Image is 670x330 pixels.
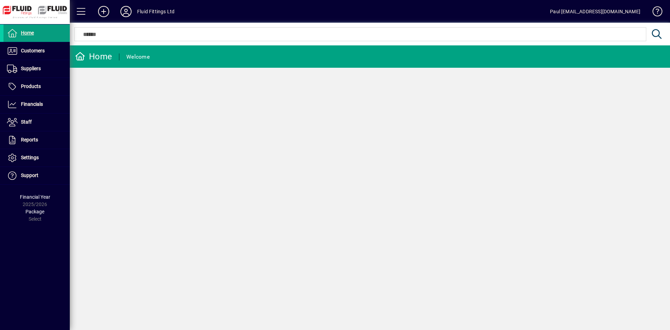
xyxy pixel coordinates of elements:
span: Support [21,173,38,178]
button: Add [92,5,115,18]
a: Staff [3,113,70,131]
span: Reports [21,137,38,142]
a: Reports [3,131,70,149]
span: Suppliers [21,66,41,71]
span: Financials [21,101,43,107]
div: Fluid Fittings Ltd [137,6,174,17]
span: Settings [21,155,39,160]
div: Paul [EMAIL_ADDRESS][DOMAIN_NAME] [550,6,640,17]
button: Profile [115,5,137,18]
a: Knowledge Base [647,1,661,24]
a: Financials [3,96,70,113]
a: Settings [3,149,70,167]
a: Products [3,78,70,95]
div: Welcome [126,51,150,63]
span: Financial Year [20,194,50,200]
span: Staff [21,119,32,125]
div: Home [75,51,112,62]
span: Customers [21,48,45,53]
span: Products [21,83,41,89]
a: Customers [3,42,70,60]
span: Home [21,30,34,36]
a: Suppliers [3,60,70,78]
a: Support [3,167,70,184]
span: Package [25,209,44,214]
